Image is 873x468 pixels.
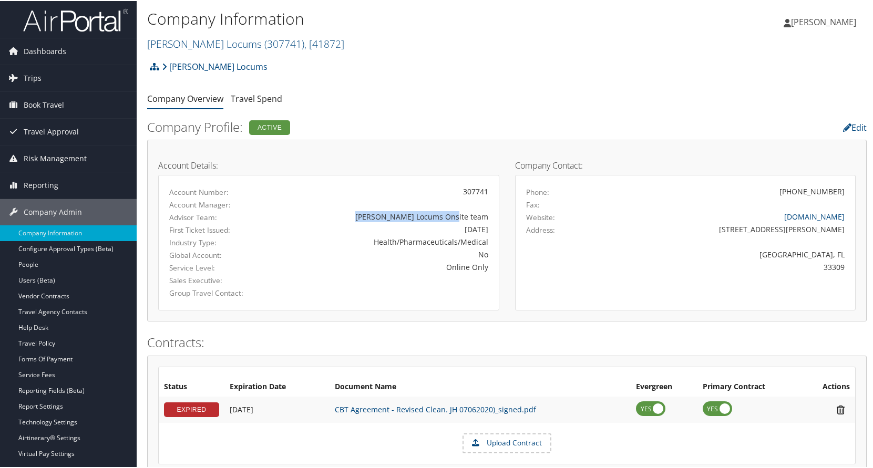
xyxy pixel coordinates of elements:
label: Group Travel Contact: [169,287,265,297]
a: Edit [843,121,867,132]
img: airportal-logo.png [23,7,128,32]
label: Phone: [526,186,549,196]
th: Evergreen [631,377,697,396]
div: [STREET_ADDRESS][PERSON_NAME] [610,223,845,234]
label: Service Level: [169,262,265,272]
div: [DATE] [281,223,488,234]
label: Fax: [526,199,540,209]
div: Add/Edit Date [230,404,324,413]
div: Active [249,119,290,134]
span: [PERSON_NAME] [791,15,856,27]
label: First Ticket Issued: [169,224,265,234]
a: [PERSON_NAME] Locums [147,36,344,50]
label: Address: [526,224,555,234]
label: Account Manager: [169,199,265,209]
label: Upload Contract [464,433,550,451]
span: Travel Approval [24,118,79,144]
div: EXPIRED [164,401,219,416]
label: Account Number: [169,186,265,196]
a: [PERSON_NAME] [784,5,867,37]
a: [PERSON_NAME] Locums [162,55,268,76]
h1: Company Information [147,7,627,29]
div: Online Only [281,261,488,272]
label: Industry Type: [169,236,265,247]
span: Book Travel [24,91,64,117]
span: Dashboards [24,37,66,64]
div: 307741 [281,185,488,196]
a: CBT Agreement - Revised Clean. JH 07062020)_signed.pdf [335,403,536,413]
span: Risk Management [24,144,87,171]
div: Health/Pharmaceuticals/Medical [281,235,488,246]
a: Company Overview [147,92,223,103]
div: [GEOGRAPHIC_DATA], FL [610,248,845,259]
span: [DATE] [230,403,253,413]
h4: Company Contact: [515,160,856,169]
div: [PERSON_NAME] Locums Onsite team [281,210,488,221]
h4: Account Details: [158,160,499,169]
span: Reporting [24,171,58,197]
span: Company Admin [24,198,82,224]
div: 33309 [610,261,845,272]
div: No [281,248,488,259]
th: Expiration Date [224,377,330,396]
th: Actions [802,377,855,396]
span: Trips [24,64,42,90]
th: Document Name [330,377,631,396]
a: [DOMAIN_NAME] [784,211,845,221]
h2: Contracts: [147,332,867,350]
label: Sales Executive: [169,274,265,285]
th: Status [159,377,224,396]
i: Remove Contract [831,403,850,414]
label: Advisor Team: [169,211,265,222]
span: , [ 41872 ] [304,36,344,50]
a: Travel Spend [231,92,282,103]
label: Global Account: [169,249,265,259]
h2: Company Profile: [147,117,622,135]
label: Website: [526,211,555,222]
div: [PHONE_NUMBER] [779,185,845,196]
th: Primary Contract [697,377,802,396]
span: ( 307741 ) [264,36,304,50]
